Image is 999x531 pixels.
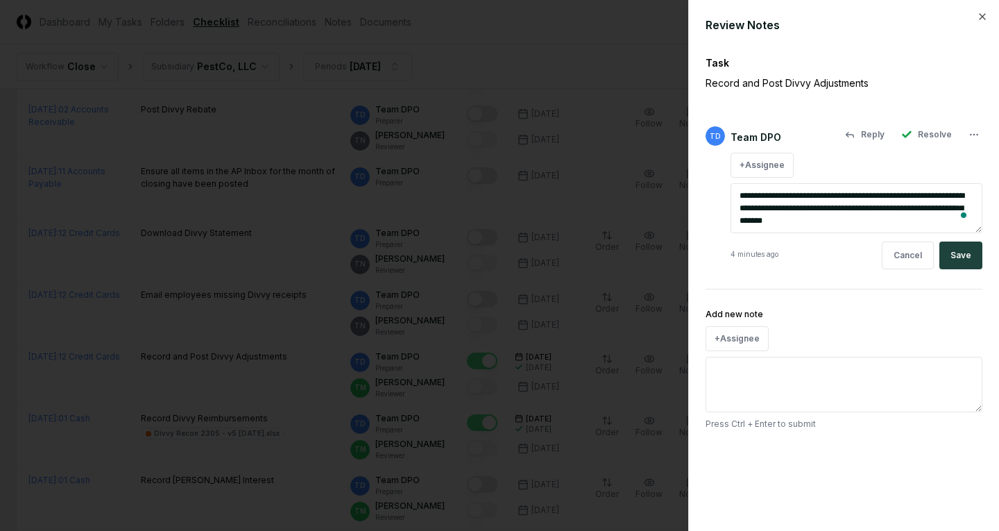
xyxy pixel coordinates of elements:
[918,128,952,141] span: Resolve
[731,130,781,144] div: Team DPO
[893,122,960,147] button: Resolve
[731,183,982,233] textarea: To enrich screen reader interactions, please activate Accessibility in Grammarly extension settings
[706,56,982,70] div: Task
[939,242,982,269] button: Save
[882,242,934,269] button: Cancel
[706,76,934,90] p: Record and Post Divvy Adjustments
[731,249,778,260] div: 4 minutes ago
[710,131,721,142] span: TD
[731,153,794,178] button: +Assignee
[836,122,893,147] button: Reply
[706,326,769,351] button: +Assignee
[706,309,763,319] label: Add new note
[706,17,982,33] div: Review Notes
[706,418,982,430] p: Press Ctrl + Enter to submit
